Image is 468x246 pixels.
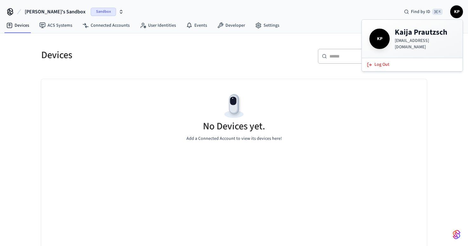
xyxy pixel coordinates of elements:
[203,120,265,133] h5: No Devices yet.
[212,20,250,31] a: Developer
[395,38,455,50] p: [EMAIL_ADDRESS][DOMAIN_NAME]
[41,49,230,62] h5: Devices
[451,6,462,17] span: KP
[432,9,443,15] span: ⌘ K
[25,8,86,16] span: [PERSON_NAME]'s Sandbox
[34,20,77,31] a: ACS Systems
[1,20,34,31] a: Devices
[450,5,463,18] button: KP
[250,20,284,31] a: Settings
[181,20,212,31] a: Events
[399,6,448,17] div: Find by ID⌘ K
[395,27,455,38] h4: Kaija Prautzsch
[135,20,181,31] a: User Identities
[411,9,430,15] span: Find by ID
[77,20,135,31] a: Connected Accounts
[453,229,460,240] img: SeamLogoGradient.69752ec5.svg
[186,135,282,142] p: Add a Connected Account to view its devices here!
[91,8,116,16] span: Sandbox
[220,92,248,120] img: Devices Empty State
[363,59,461,70] button: Log Out
[371,30,388,48] span: KP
